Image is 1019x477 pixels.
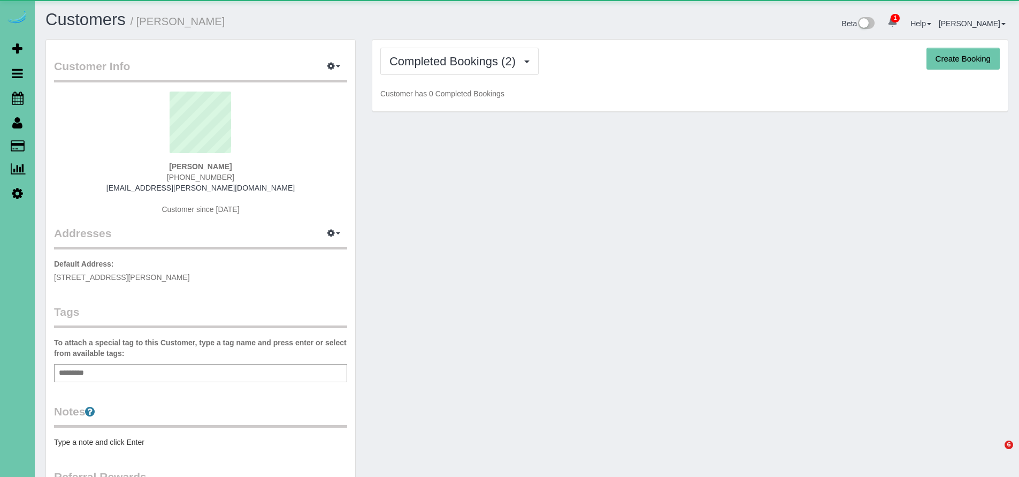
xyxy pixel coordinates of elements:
button: Completed Bookings (2) [380,48,539,75]
legend: Customer Info [54,58,347,82]
iframe: Intercom live chat [983,441,1008,466]
p: Customer has 0 Completed Bookings [380,88,1000,99]
span: Customer since [DATE] [162,205,239,214]
legend: Notes [54,404,347,428]
span: [PHONE_NUMBER] [167,173,234,181]
a: Customers [45,10,126,29]
a: Beta [842,19,875,28]
button: Create Booking [926,48,1000,70]
span: [STREET_ADDRESS][PERSON_NAME] [54,273,190,282]
small: / [PERSON_NAME] [131,16,225,27]
legend: Tags [54,304,347,328]
span: Completed Bookings (2) [389,55,521,68]
label: To attach a special tag to this Customer, type a tag name and press enter or select from availabl... [54,337,347,359]
img: New interface [857,17,875,31]
a: [PERSON_NAME] [939,19,1006,28]
a: 1 [882,11,903,34]
span: 1 [891,14,900,22]
span: 6 [1005,441,1013,449]
pre: Type a note and click Enter [54,437,347,448]
a: [EMAIL_ADDRESS][PERSON_NAME][DOMAIN_NAME] [106,184,295,192]
strong: [PERSON_NAME] [169,162,232,171]
label: Default Address: [54,259,114,269]
a: Help [910,19,931,28]
img: Automaid Logo [6,11,28,26]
